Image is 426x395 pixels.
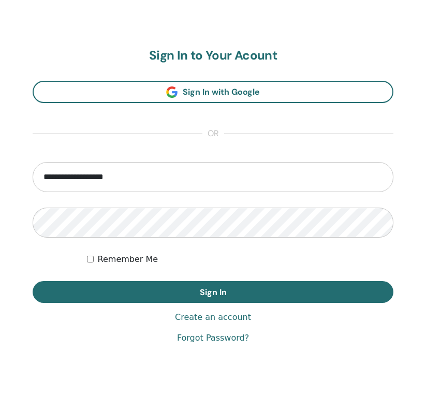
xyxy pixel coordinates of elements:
[33,81,393,103] a: Sign In with Google
[200,287,227,298] span: Sign In
[87,253,393,266] div: Keep me authenticated indefinitely or until I manually logout
[175,311,251,324] a: Create an account
[33,48,393,63] h2: Sign In to Your Acount
[98,253,158,266] label: Remember Me
[177,332,249,344] a: Forgot Password?
[202,128,224,140] span: or
[183,86,260,97] span: Sign In with Google
[33,281,393,303] button: Sign In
